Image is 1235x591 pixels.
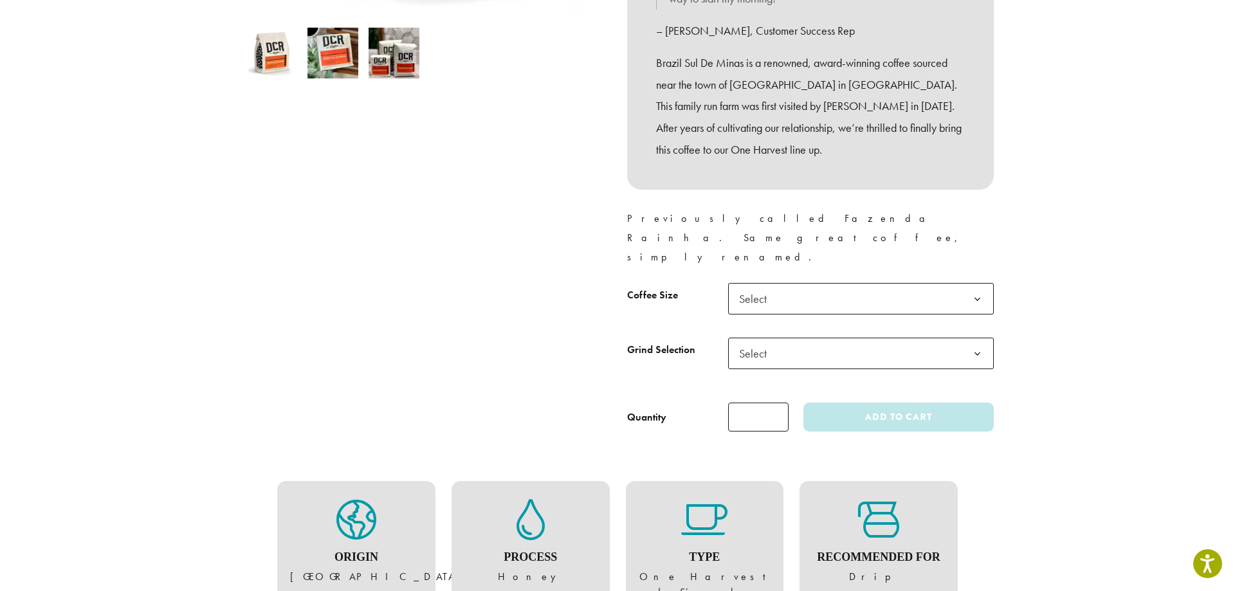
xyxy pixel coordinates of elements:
[290,499,423,585] figure: [GEOGRAPHIC_DATA]
[464,499,597,585] figure: Honey
[639,550,771,565] h4: Type
[464,550,597,565] h4: Process
[290,550,423,565] h4: Origin
[627,209,994,267] p: Previously called Fazenda Rainha. Same great coffee, simply renamed.
[656,52,965,161] p: Brazil Sul De Minas is a renowned, award-winning coffee sourced near the town of [GEOGRAPHIC_DATA...
[246,28,297,78] img: Brazil Sul De Minas
[728,283,994,314] span: Select
[627,286,728,305] label: Coffee Size
[734,286,780,311] span: Select
[803,403,994,432] button: Add to cart
[728,338,994,369] span: Select
[627,410,666,425] div: Quantity
[734,341,780,366] span: Select
[369,28,419,78] img: Brazil Sul De Minas - Image 3
[656,20,965,42] p: – [PERSON_NAME], Customer Success Rep
[307,28,358,78] img: Brazil Sul De Minas - Image 2
[728,403,789,432] input: Product quantity
[627,341,728,359] label: Grind Selection
[812,499,945,585] figure: Drip
[812,550,945,565] h4: Recommended For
